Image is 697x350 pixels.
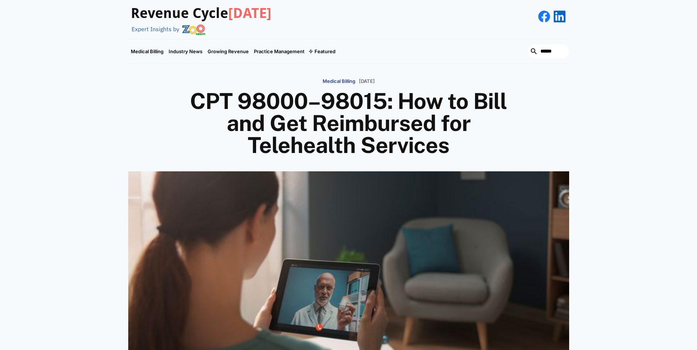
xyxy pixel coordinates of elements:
a: Growing Revenue [205,39,251,63]
p: [DATE] [359,79,375,84]
h1: CPT 98000–98015: How to Bill and Get Reimbursed for Telehealth Services [172,90,525,156]
a: Practice Management [251,39,307,63]
h3: Revenue Cycle [131,5,272,22]
div: Featured [315,48,335,54]
div: Featured [307,39,338,63]
p: Medical Billing [323,79,355,84]
a: Industry News [166,39,205,63]
div: Expert Insights by [132,26,179,33]
a: Medical Billing [323,75,355,87]
span: [DATE] [228,5,272,21]
a: Medical Billing [128,39,166,63]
